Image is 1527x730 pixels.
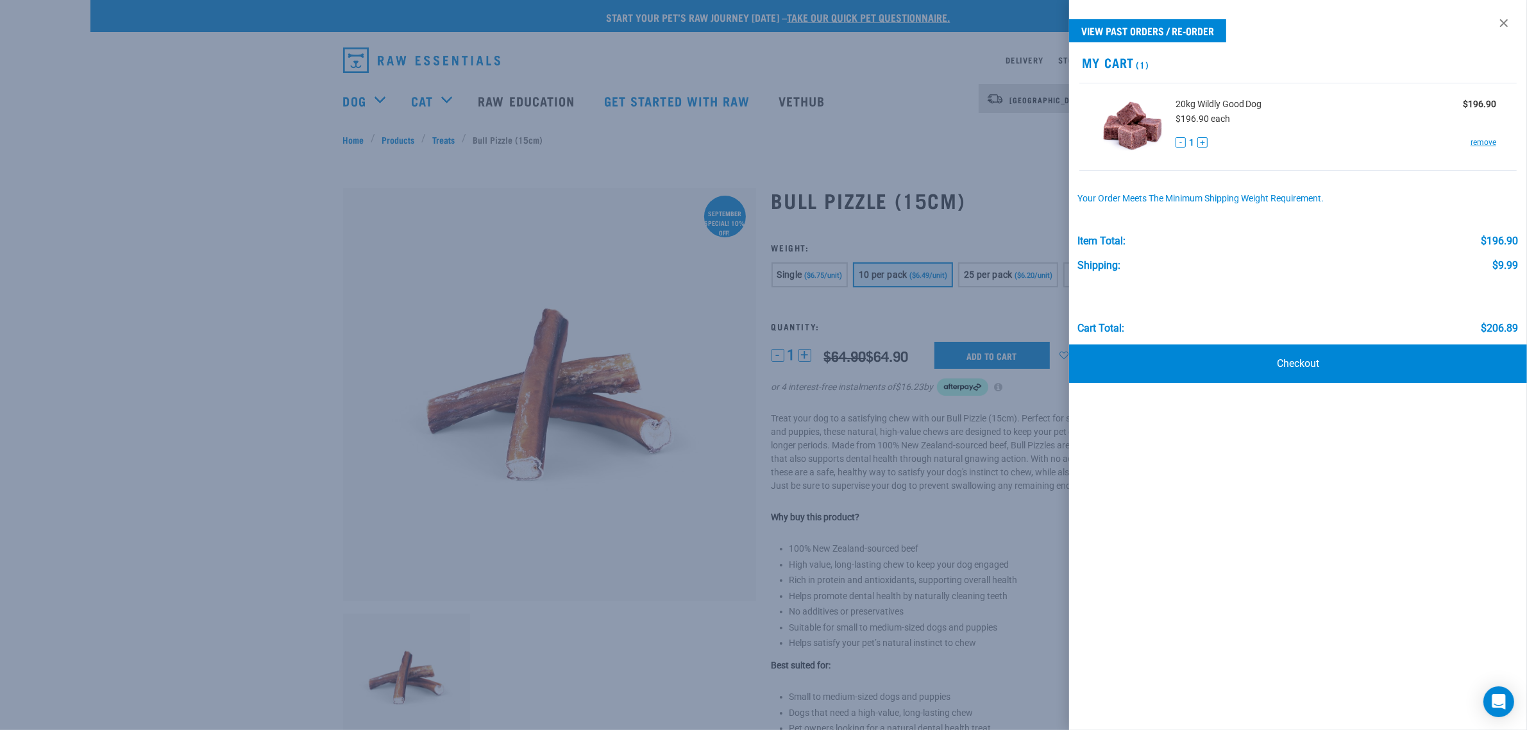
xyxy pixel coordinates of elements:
[1069,344,1527,383] a: Checkout
[1077,235,1126,247] div: Item Total:
[1134,62,1149,67] span: (1)
[1077,260,1120,271] div: Shipping:
[1069,55,1527,70] h2: My Cart
[1176,98,1262,111] span: 20kg Wildly Good Dog
[1100,94,1166,160] img: Wildly Good Dog Pack (Standard)
[1189,136,1194,149] span: 1
[1069,19,1226,42] a: View past orders / re-order
[1463,99,1496,109] strong: $196.90
[1492,260,1518,271] div: $9.99
[1176,137,1186,148] button: -
[1483,686,1514,717] div: Open Intercom Messenger
[1077,194,1518,204] div: Your order meets the minimum shipping weight requirement.
[1471,137,1496,148] a: remove
[1481,323,1518,334] div: $206.89
[1077,323,1124,334] div: Cart total:
[1481,235,1518,247] div: $196.90
[1176,114,1230,124] span: $196.90 each
[1197,137,1208,148] button: +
